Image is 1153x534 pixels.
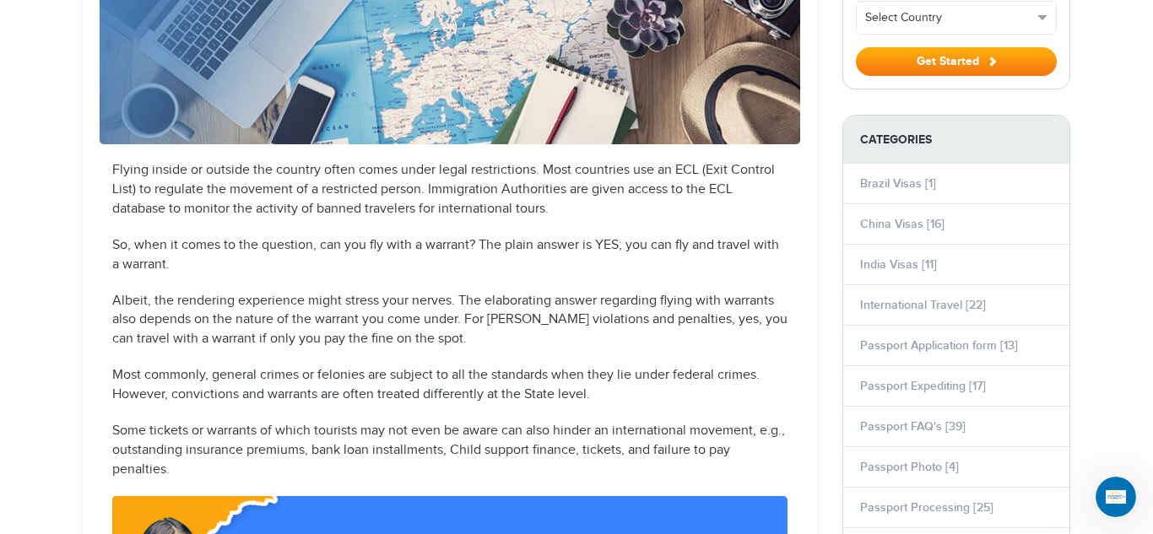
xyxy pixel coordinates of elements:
[860,500,993,515] a: Passport Processing [25]
[112,366,788,405] p: Most commonly, general crimes or felonies are subject to all the standards when they lie under fe...
[860,176,936,191] a: Brazil Visas [1]
[112,236,788,275] p: So, when it comes to the question, can you fly with a warrant? The plain answer is YES; you can f...
[112,292,788,350] p: Albeit, the rendering experience might stress your nerves. The elaborating answer regarding flyin...
[860,338,1018,353] a: Passport Application form [13]
[857,2,1056,34] button: Select Country
[860,419,966,434] a: Passport FAQ's [39]
[860,460,959,474] a: Passport Photo [4]
[860,217,945,231] a: China Visas [16]
[1096,477,1136,517] iframe: Intercom live chat
[843,116,1069,164] strong: Categories
[860,379,986,393] a: Passport Expediting [17]
[856,47,1057,76] button: Get Started
[112,161,788,219] p: Flying inside or outside the country often comes under legal restrictions. Most countries use an ...
[865,9,1032,26] span: Select Country
[860,298,986,312] a: International Travel [22]
[860,257,937,272] a: India Visas [11]
[112,422,788,480] p: Some tickets or warrants of which tourists may not even be aware can also hinder an international...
